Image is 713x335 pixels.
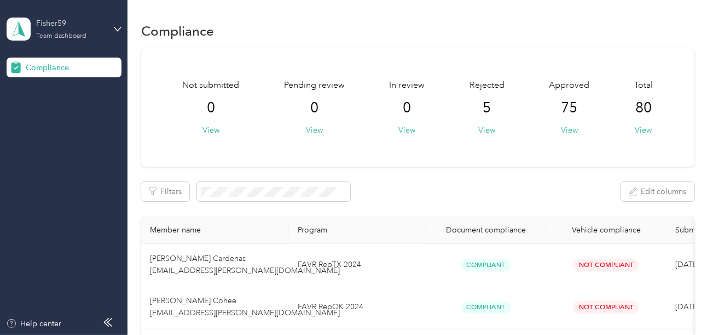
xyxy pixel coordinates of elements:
[36,18,105,29] div: Fisher59
[461,259,511,271] span: Compliant
[310,99,318,117] span: 0
[549,79,589,92] span: Approved
[573,301,639,314] span: Not Compliant
[635,124,652,136] button: View
[634,79,653,92] span: Total
[289,244,426,286] td: FAVR RepTX 2024
[207,99,215,117] span: 0
[289,286,426,328] td: FAVR RepOK 2024
[150,254,340,275] span: [PERSON_NAME] Cardenas [EMAIL_ADDRESS][PERSON_NAME][DOMAIN_NAME]
[150,296,340,317] span: [PERSON_NAME] Cohee [EMAIL_ADDRESS][PERSON_NAME][DOMAIN_NAME]
[141,182,189,201] button: Filters
[573,259,639,271] span: Not Compliant
[652,274,713,335] iframe: Everlance-gr Chat Button Frame
[141,217,289,244] th: Member name
[434,225,537,235] div: Document compliance
[483,99,491,117] span: 5
[621,182,694,201] button: Edit columns
[26,62,69,73] span: Compliance
[561,124,578,136] button: View
[403,99,411,117] span: 0
[36,33,86,39] div: Team dashboard
[202,124,219,136] button: View
[561,99,577,117] span: 75
[389,79,425,92] span: In review
[306,124,323,136] button: View
[284,79,345,92] span: Pending review
[635,99,652,117] span: 80
[469,79,505,92] span: Rejected
[398,124,415,136] button: View
[6,318,62,330] button: Help center
[289,217,426,244] th: Program
[182,79,239,92] span: Not submitted
[141,25,214,37] h1: Compliance
[478,124,495,136] button: View
[555,225,658,235] div: Vehicle compliance
[461,301,511,314] span: Compliant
